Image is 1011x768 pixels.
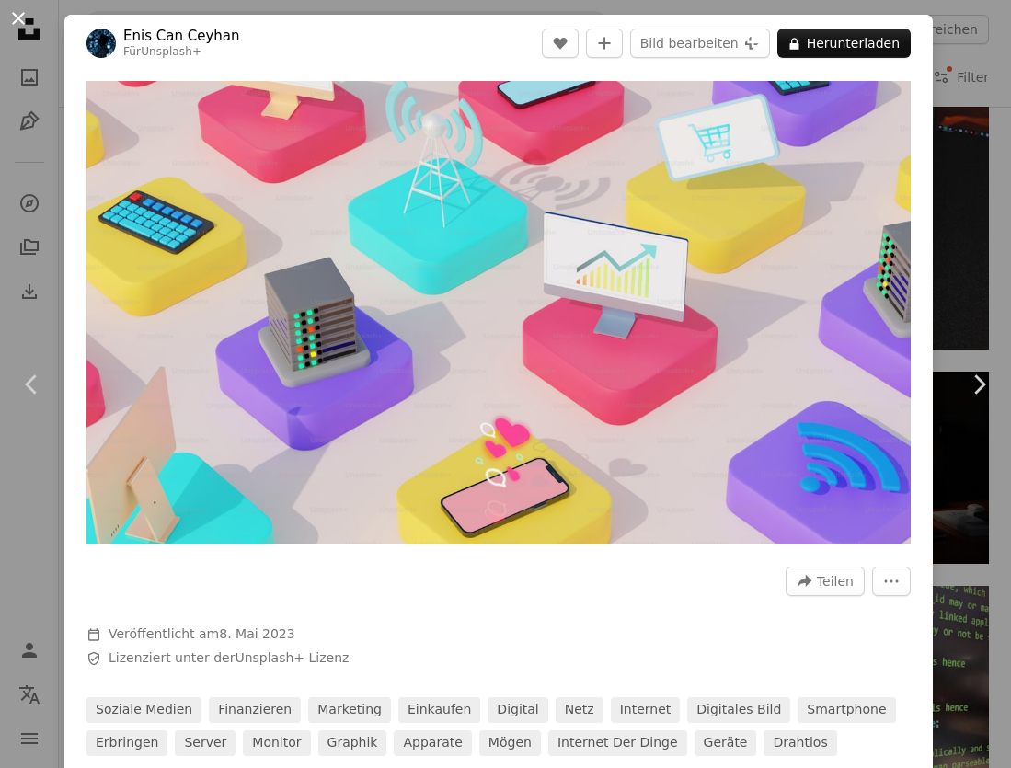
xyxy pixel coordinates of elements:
span: Teilen [817,567,854,595]
a: erbringen [86,730,167,756]
a: Einkaufen [398,697,480,723]
div: Für [123,45,239,60]
a: soziale Medien [86,697,201,723]
a: Unsplash+ Lizenz [235,650,349,665]
span: Lizenziert unter der [109,649,349,668]
a: Server [175,730,236,756]
a: Marketing [308,697,391,723]
button: Zu Kollektion hinzufügen [586,29,623,58]
a: Netz [556,697,603,723]
span: Veröffentlicht am [109,626,295,641]
a: Monitor [243,730,310,756]
button: Weitere Aktionen [872,567,911,596]
button: Dieses Bild teilen [786,567,865,596]
a: Geräte [695,730,757,756]
a: Weiter [947,296,1011,473]
a: Digitales Bild [687,697,790,723]
button: Gefällt mir [542,29,579,58]
a: finanzieren [209,697,301,723]
a: Apparate [394,730,471,756]
a: Internet [611,697,681,723]
time: 8. Mai 2023 um 21:28:24 MESZ [219,626,294,641]
img: Ein Haufen bunter Objekte, die auf einem Tisch liegen [86,81,911,544]
a: Internet der Dinge [548,730,687,756]
button: Bild bearbeiten [630,29,770,58]
button: Herunterladen [777,29,911,58]
a: drahtlos [764,730,836,756]
a: Graphik [318,730,387,756]
a: Enis Can Ceyhan [123,27,239,45]
a: mögen [479,730,541,756]
a: Smartphone [798,697,895,723]
a: digital [488,697,547,723]
button: Dieses Bild heranzoomen [86,81,911,544]
a: Unsplash+ [141,45,201,58]
img: Zum Profil von Enis Can Ceyhan [86,29,116,58]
